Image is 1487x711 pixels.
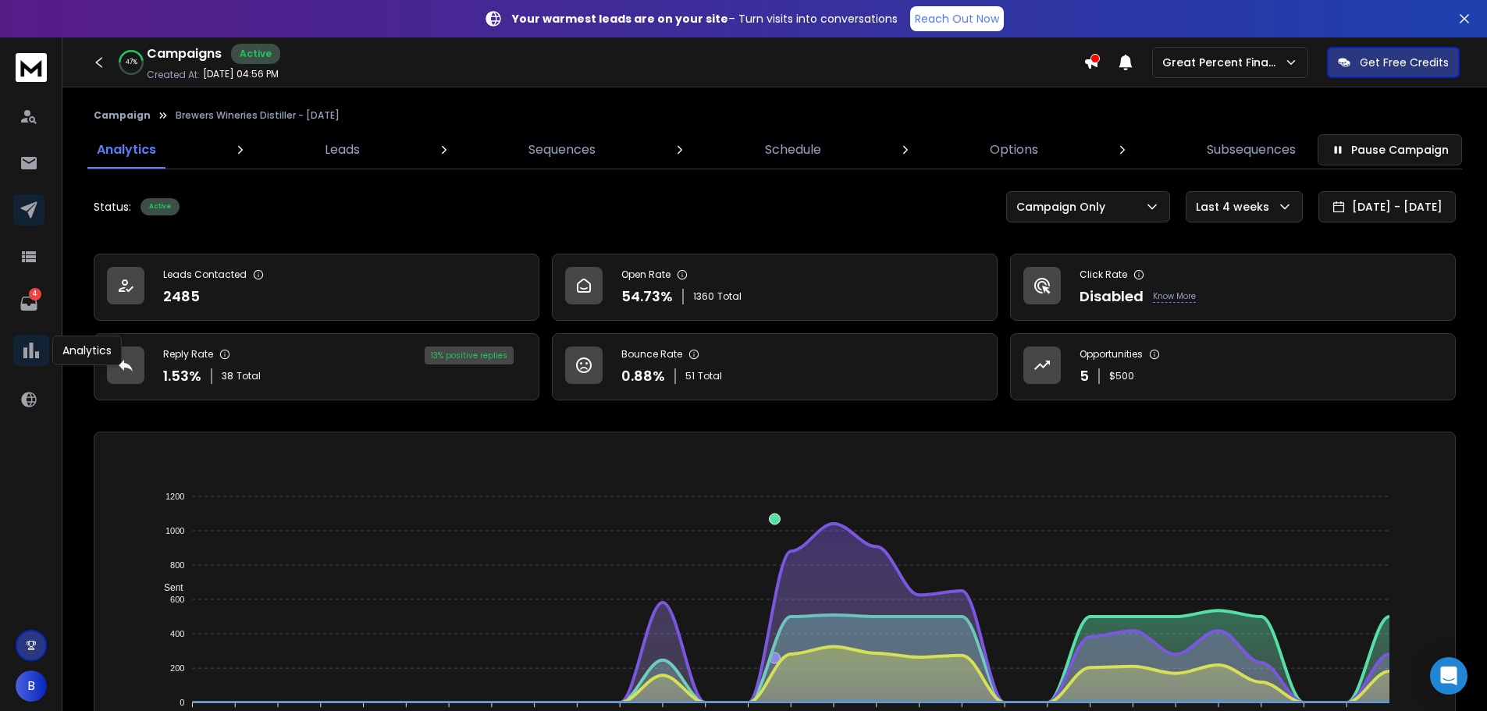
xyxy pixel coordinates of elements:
tspan: 0 [180,698,184,707]
span: Total [237,370,261,382]
h1: Campaigns [147,44,222,63]
button: Get Free Credits [1327,47,1460,78]
p: Click Rate [1080,268,1127,281]
p: Status: [94,199,131,215]
p: Leads [325,140,360,159]
p: Brewers Wineries Distiller - [DATE] [176,109,340,122]
p: Reply Rate [163,348,213,361]
tspan: 1000 [165,526,184,535]
tspan: 1200 [165,492,184,501]
tspan: 600 [170,595,184,604]
p: Sequences [528,140,596,159]
a: Options [980,131,1048,169]
p: Last 4 weeks [1196,199,1275,215]
p: Know More [1153,290,1196,303]
span: Total [698,370,722,382]
p: Leads Contacted [163,268,247,281]
a: Sequences [519,131,605,169]
a: Open Rate54.73%1360Total [552,254,998,321]
p: Get Free Credits [1360,55,1449,70]
tspan: 400 [170,629,184,638]
div: Open Intercom Messenger [1430,657,1467,695]
span: 51 [685,370,695,382]
strong: Your warmest leads are on your site [512,11,728,27]
p: Disabled [1080,286,1144,308]
span: Sent [152,582,183,593]
p: Schedule [765,140,821,159]
div: Analytics [52,336,122,365]
p: 54.73 % [621,286,673,308]
div: Active [141,198,180,215]
p: Open Rate [621,268,671,281]
p: – Turn visits into conversations [512,11,898,27]
p: Subsequences [1207,140,1296,159]
a: Leads Contacted2485 [94,254,539,321]
p: 4 [29,288,41,300]
p: Options [990,140,1038,159]
button: [DATE] - [DATE] [1318,191,1456,222]
p: Opportunities [1080,348,1143,361]
button: B [16,670,47,702]
button: Campaign [94,109,151,122]
div: Active [231,44,280,64]
p: Great Percent Finance [1162,55,1284,70]
p: Analytics [97,140,156,159]
a: Click RateDisabledKnow More [1010,254,1456,321]
p: Campaign Only [1016,199,1112,215]
a: Analytics [87,131,165,169]
p: 0.88 % [621,365,665,387]
img: logo [16,53,47,82]
a: Subsequences [1197,131,1305,169]
p: [DATE] 04:56 PM [203,68,279,80]
p: $ 500 [1109,370,1134,382]
a: Schedule [756,131,831,169]
tspan: 800 [170,560,184,570]
button: Pause Campaign [1318,134,1462,165]
span: Total [717,290,742,303]
p: Created At: [147,69,200,81]
span: 38 [222,370,233,382]
p: Bounce Rate [621,348,682,361]
p: 2485 [163,286,200,308]
a: Reply Rate1.53%38Total13% positive replies [94,333,539,400]
span: 1360 [693,290,714,303]
a: 4 [13,288,44,319]
p: 5 [1080,365,1089,387]
p: 1.53 % [163,365,201,387]
p: 47 % [126,58,137,67]
tspan: 200 [170,663,184,673]
a: Bounce Rate0.88%51Total [552,333,998,400]
a: Reach Out Now [910,6,1004,31]
a: Opportunities5$500 [1010,333,1456,400]
div: 13 % positive replies [425,347,514,364]
p: Reach Out Now [915,11,999,27]
a: Leads [315,131,369,169]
